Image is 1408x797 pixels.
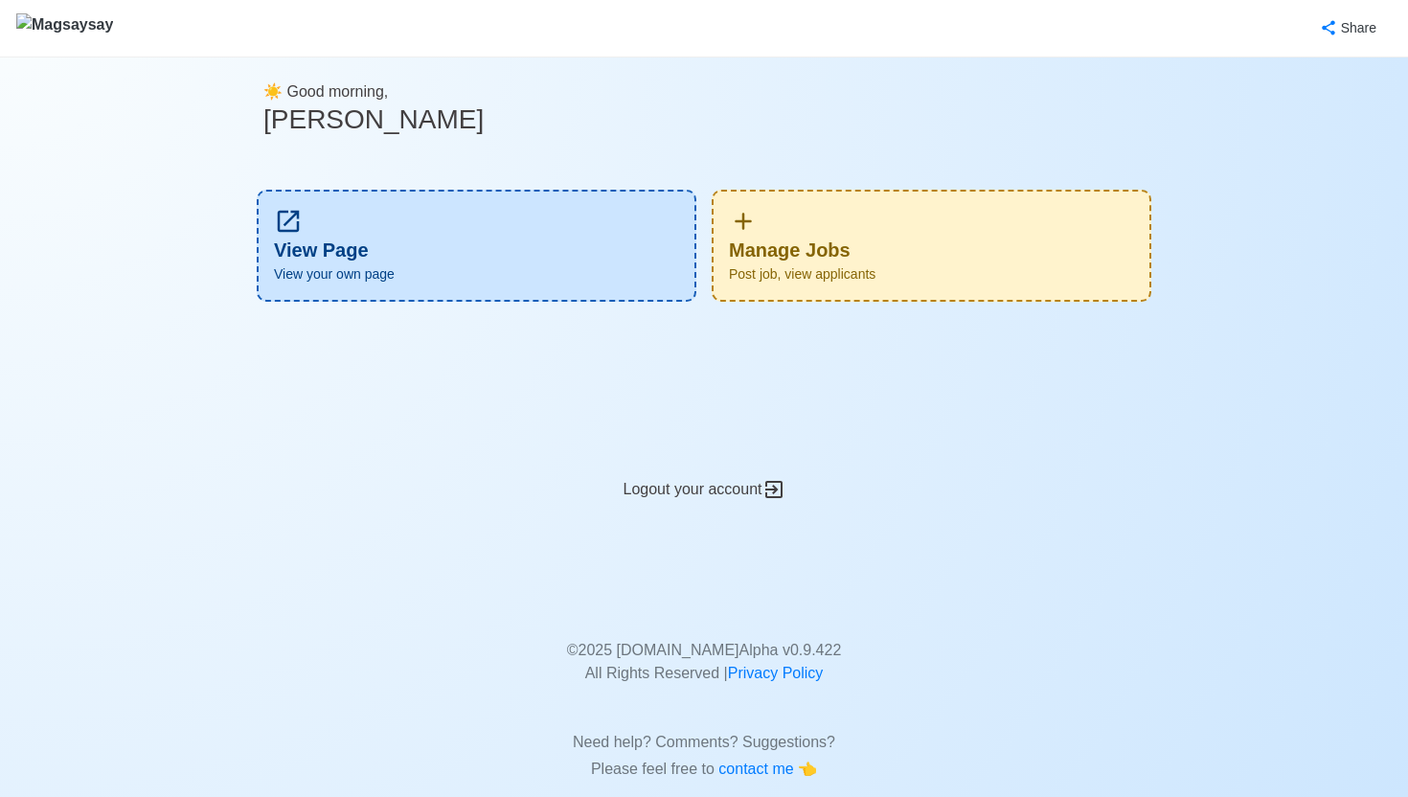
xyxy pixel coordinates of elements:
p: © 2025 [DOMAIN_NAME] Alpha v 0.9.422 All Rights Reserved | [263,616,1145,685]
span: point [798,761,817,777]
h3: [PERSON_NAME] [263,103,1145,136]
div: View Page [257,190,696,302]
div: ☀️ Good morning, [263,57,1145,167]
span: View your own page [274,264,679,285]
a: Privacy Policy [728,665,824,681]
img: Magsaysay [16,13,113,48]
span: Post job, view applicants [729,264,1134,285]
div: Manage Jobs [712,190,1151,302]
a: View PageView your own page [257,190,696,302]
p: Please feel free to [263,758,1145,781]
p: Need help? Comments? Suggestions? [263,708,1145,754]
span: contact me [718,761,798,777]
a: Manage JobsPost job, view applicants [712,190,1151,302]
button: Magsaysay [15,1,114,57]
div: Logout your account [249,432,1159,502]
button: Share [1301,10,1393,47]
